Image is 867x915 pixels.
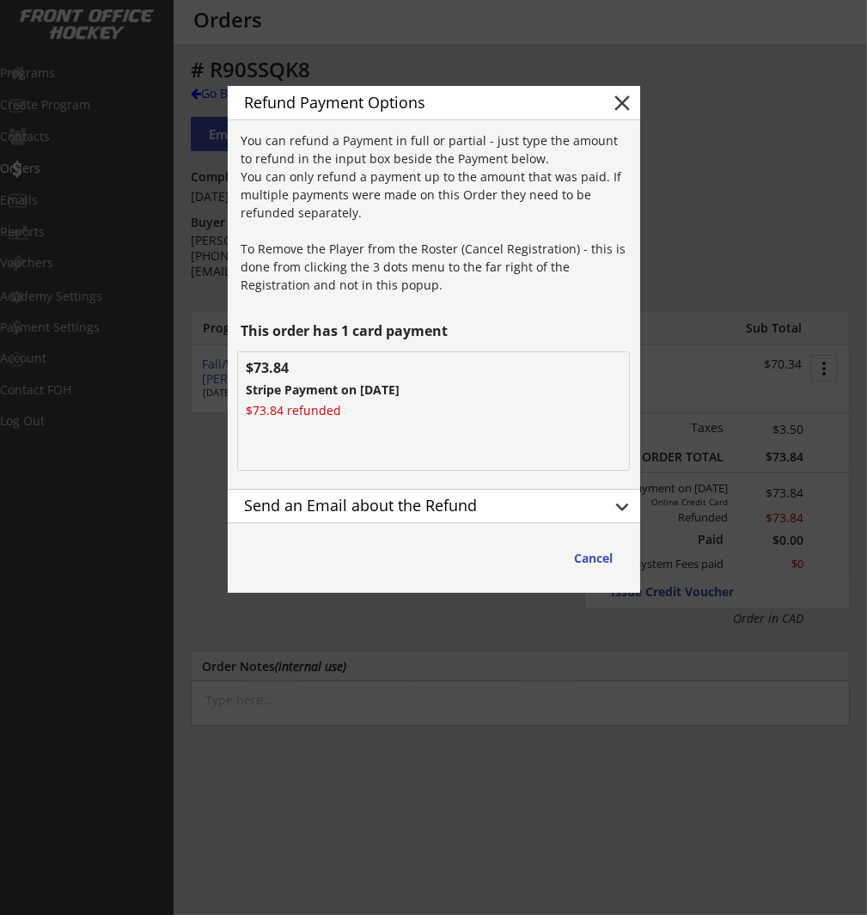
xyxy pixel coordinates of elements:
div: $73.84 refunded [247,405,375,417]
button: Cancel [558,543,631,575]
div: You can refund a Payment in full or partial - just type the amount to refund in the input box bes... [241,131,631,294]
div: $73.84 [247,361,333,375]
div: Stripe Payment on [DATE] [247,384,493,396]
div: This order has 1 card payment [241,324,631,338]
button: close [610,90,636,116]
div: Send an Email about the Refund [245,497,583,513]
button: keyboard_arrow_down [610,494,636,520]
div: Refund Payment Options [245,95,583,110]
